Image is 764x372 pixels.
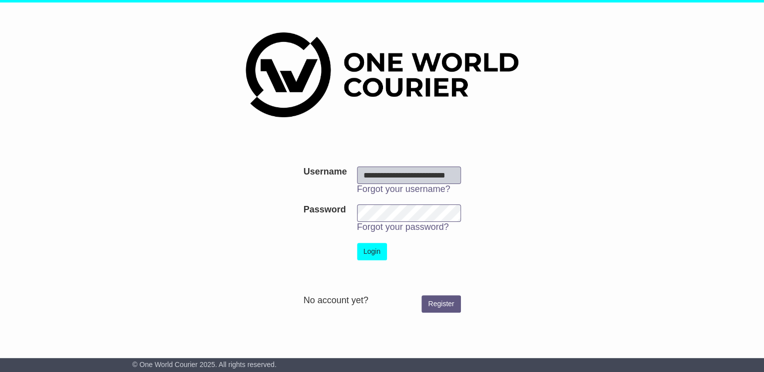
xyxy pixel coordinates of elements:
span: © One World Courier 2025. All rights reserved. [132,361,277,369]
img: One World [246,32,518,117]
div: No account yet? [303,295,460,306]
label: Password [303,204,346,215]
a: Forgot your username? [357,184,450,194]
a: Forgot your password? [357,222,449,232]
label: Username [303,167,347,178]
button: Login [357,243,387,260]
a: Register [421,295,460,313]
